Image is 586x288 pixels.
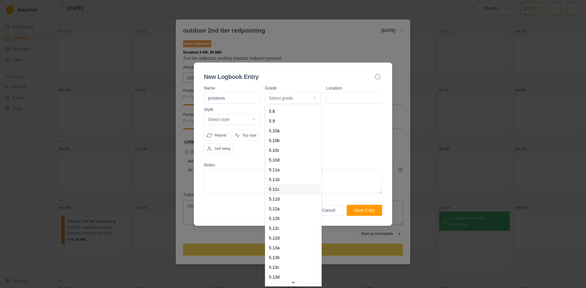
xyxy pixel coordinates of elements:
[269,274,280,280] span: 5.13d
[269,108,275,114] span: 5.8
[269,235,280,241] span: 5.12d
[269,137,280,144] span: 5.10b
[269,225,279,231] span: 5.12c
[269,245,280,251] span: 5.13a
[269,157,280,163] span: 5.10d
[269,186,279,192] span: 5.11c
[269,176,280,183] span: 5.11b
[269,215,280,222] span: 5.12b
[269,196,280,202] span: 5.11d
[269,147,279,153] span: 5.10c
[269,264,279,270] span: 5.13c
[269,118,275,124] span: 5.9
[269,167,280,173] span: 5.11a
[269,206,280,212] span: 5.12a
[269,128,280,134] span: 5.10a
[269,254,280,261] span: 5.13b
